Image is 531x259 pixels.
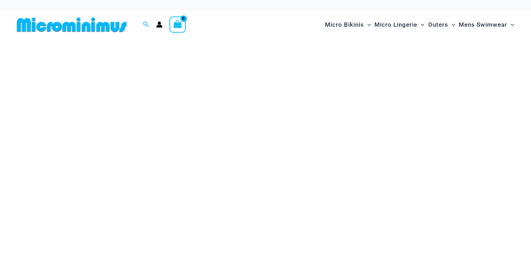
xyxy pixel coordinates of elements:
[325,16,364,34] span: Micro Bikinis
[459,16,507,34] span: Mens Swimwear
[143,20,149,29] a: Search icon link
[457,14,516,35] a: Mens SwimwearMenu ToggleMenu Toggle
[373,14,426,35] a: Micro LingerieMenu ToggleMenu Toggle
[156,21,162,28] a: Account icon link
[14,17,130,33] img: MM SHOP LOGO FLAT
[428,16,448,34] span: Outers
[322,13,517,36] nav: Site Navigation
[507,16,514,34] span: Menu Toggle
[426,14,457,35] a: OutersMenu ToggleMenu Toggle
[417,16,424,34] span: Menu Toggle
[448,16,455,34] span: Menu Toggle
[364,16,371,34] span: Menu Toggle
[374,16,417,34] span: Micro Lingerie
[323,14,373,35] a: Micro BikinisMenu ToggleMenu Toggle
[170,16,186,33] a: View Shopping Cart, empty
